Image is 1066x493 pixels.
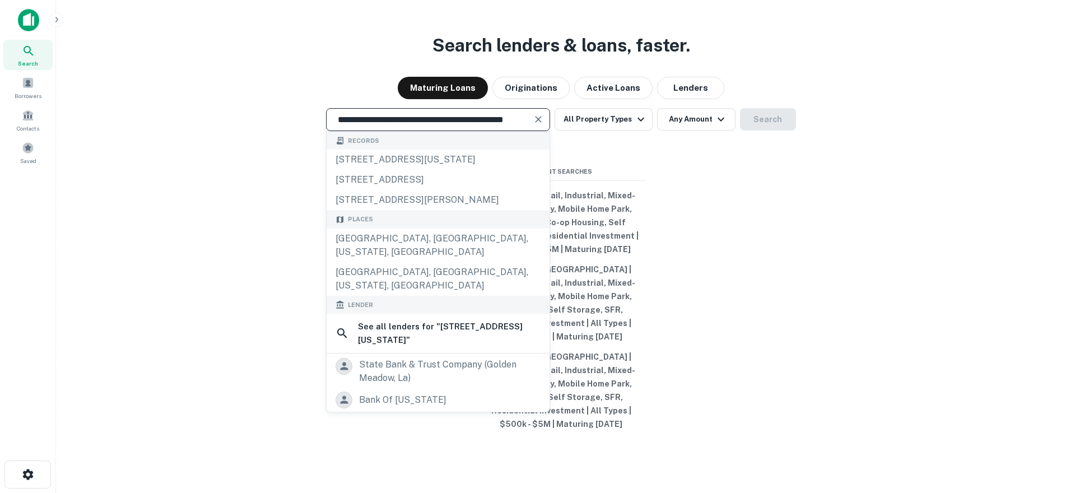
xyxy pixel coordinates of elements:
[327,262,550,296] div: [GEOGRAPHIC_DATA], [GEOGRAPHIC_DATA], [US_STATE], [GEOGRAPHIC_DATA]
[359,358,541,385] div: state bank & trust company (golden meadow, la)
[359,392,446,408] div: bank of [US_STATE]
[1010,368,1066,421] iframe: Chat Widget
[477,185,645,259] button: Multifamily, Retail, Industrial, Mixed-Use, Hospitality, Mobile Home Park, Healthcare, Co-op Hous...
[327,355,550,388] a: state bank & trust company (golden meadow, la)
[657,77,724,99] button: Lenders
[327,170,550,190] div: [STREET_ADDRESS]
[358,320,541,346] h6: See all lenders for " [STREET_ADDRESS][US_STATE] "
[348,300,373,310] span: Lender
[327,190,550,210] div: [STREET_ADDRESS][PERSON_NAME]
[477,347,645,434] button: [US_STATE], [GEOGRAPHIC_DATA] | Multifamily, Retail, Industrial, Mixed-Use, Hospitality, Mobile H...
[555,108,652,131] button: All Property Types
[492,77,570,99] button: Originations
[20,156,36,165] span: Saved
[327,150,550,170] div: [STREET_ADDRESS][US_STATE]
[574,77,653,99] button: Active Loans
[657,108,736,131] button: Any Amount
[432,32,690,59] h3: Search lenders & loans, faster.
[18,59,38,68] span: Search
[530,111,546,127] button: Clear
[477,167,645,176] span: Recent Searches
[3,72,53,103] a: Borrowers
[327,388,550,412] a: bank of [US_STATE]
[3,105,53,135] a: Contacts
[3,137,53,168] a: Saved
[18,9,39,31] img: capitalize-icon.png
[477,259,645,347] button: [US_STATE], [GEOGRAPHIC_DATA] | Multifamily, Retail, Industrial, Mixed-Use, Hospitality, Mobile H...
[17,124,39,133] span: Contacts
[15,91,41,100] span: Borrowers
[348,136,379,146] span: Records
[3,40,53,70] a: Search
[348,215,373,224] span: Places
[398,77,488,99] button: Maturing Loans
[327,229,550,262] div: [GEOGRAPHIC_DATA], [GEOGRAPHIC_DATA], [US_STATE], [GEOGRAPHIC_DATA]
